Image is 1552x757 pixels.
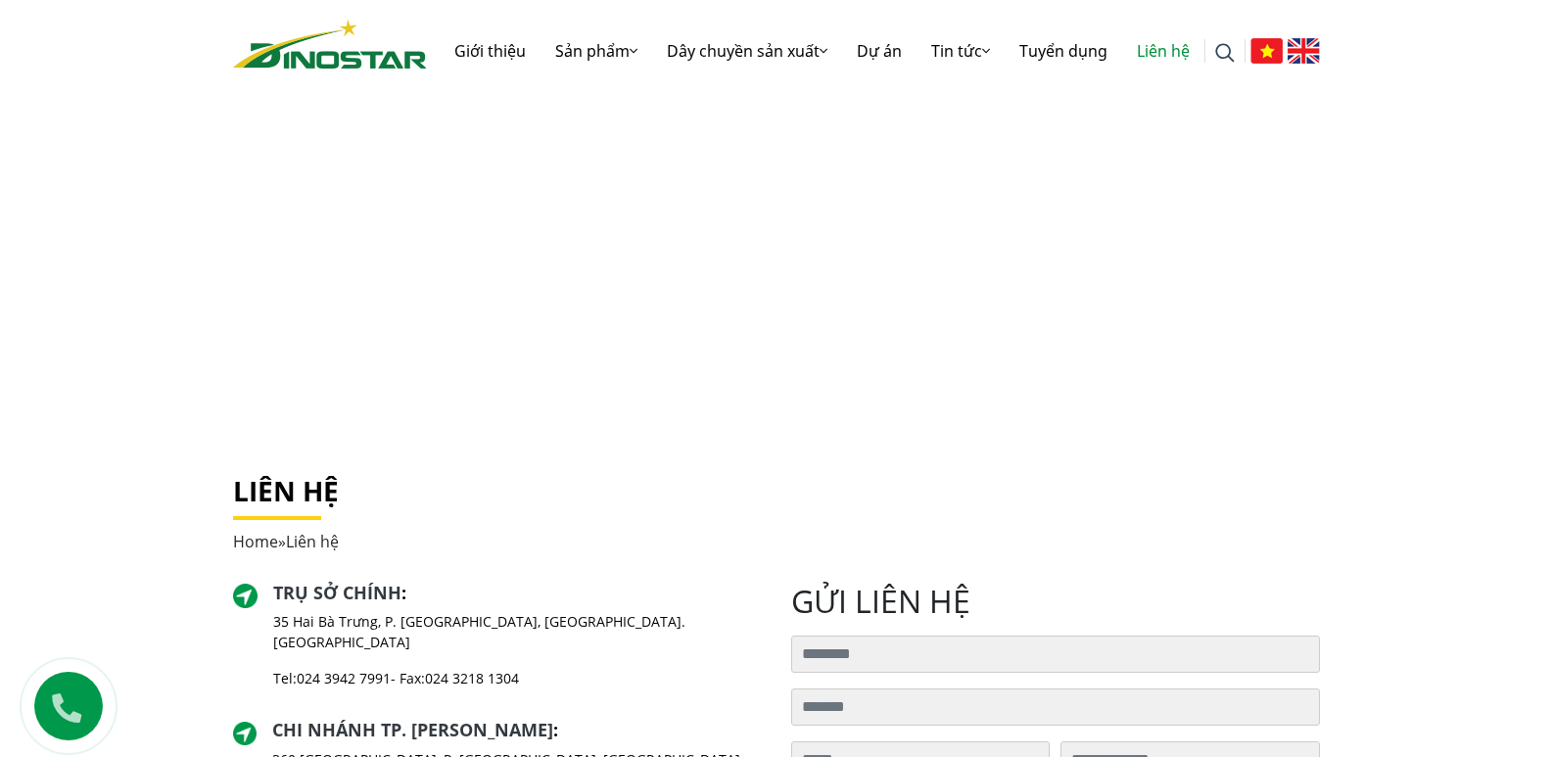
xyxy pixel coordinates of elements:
[233,475,1320,508] h1: Liên hệ
[233,531,278,552] a: Home
[273,668,761,688] p: Tel: - Fax:
[273,583,761,604] h2: :
[541,20,652,82] a: Sản phẩm
[272,720,762,741] h2: :
[425,669,519,687] a: 024 3218 1304
[1288,38,1320,64] img: English
[233,531,339,552] span: »
[1005,20,1122,82] a: Tuyển dụng
[1250,38,1283,64] img: Tiếng Việt
[273,611,761,652] p: 35 Hai Bà Trưng, P. [GEOGRAPHIC_DATA], [GEOGRAPHIC_DATA]. [GEOGRAPHIC_DATA]
[842,20,917,82] a: Dự án
[652,20,842,82] a: Dây chuyền sản xuất
[233,722,257,745] img: directer
[1122,20,1204,82] a: Liên hệ
[297,669,391,687] a: 024 3942 7991
[1215,43,1235,63] img: search
[273,581,401,604] a: Trụ sở chính
[272,718,553,741] a: Chi nhánh TP. [PERSON_NAME]
[233,20,427,69] img: logo
[286,531,339,552] span: Liên hệ
[233,584,259,609] img: directer
[917,20,1005,82] a: Tin tức
[791,583,1320,620] h2: gửi liên hệ
[440,20,541,82] a: Giới thiệu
